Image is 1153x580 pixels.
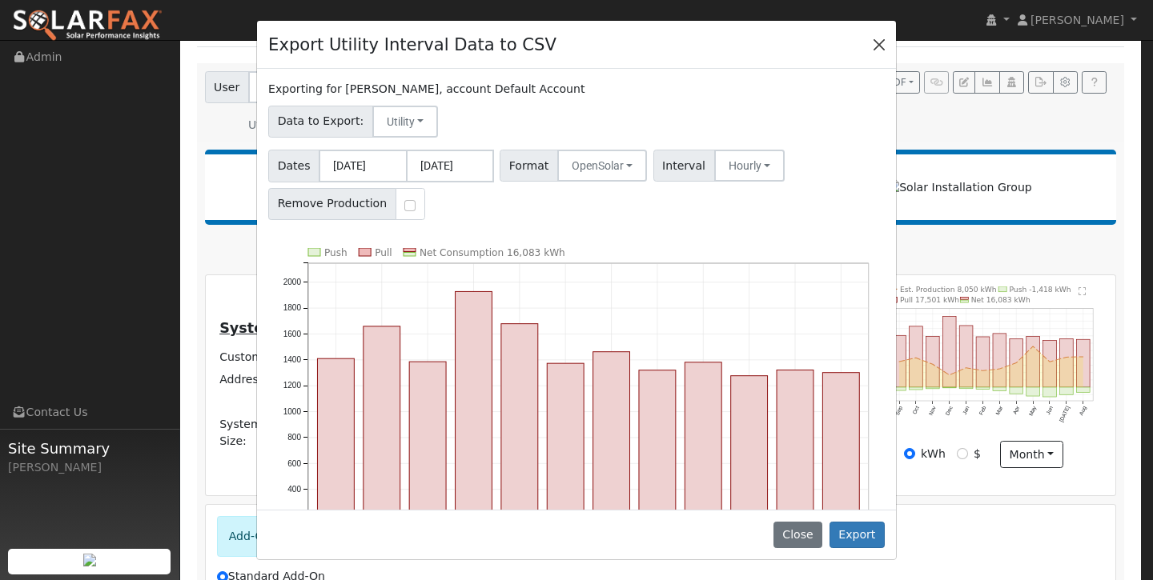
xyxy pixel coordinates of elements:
button: OpenSolar [557,150,648,182]
h4: Export Utility Interval Data to CSV [268,32,556,58]
rect: onclick="" [639,370,676,542]
span: Data to Export: [268,106,373,138]
rect: onclick="" [823,373,860,542]
rect: onclick="" [501,323,538,541]
rect: onclick="" [593,352,630,542]
text: 800 [287,433,301,442]
text: 1400 [283,355,302,364]
button: Utility [372,106,439,138]
button: Close [868,33,890,55]
rect: onclick="" [318,358,355,541]
text: 1000 [283,407,302,416]
button: Export [830,522,885,549]
rect: onclick="" [731,376,768,542]
span: Interval [653,150,715,182]
text: 400 [287,485,301,494]
text: Net Consumption 16,083 kWh [420,247,565,258]
rect: onclick="" [547,363,584,541]
rect: onclick="" [777,370,814,541]
text: 1200 [283,381,302,390]
rect: onclick="" [685,362,721,542]
text: 1800 [283,303,302,312]
text: Push [324,247,348,258]
span: Remove Production [268,188,396,220]
text: Pull [375,247,392,258]
span: Dates [268,150,319,182]
label: Exporting for [PERSON_NAME], account Default Account [268,81,585,98]
text: 2000 [283,278,302,286]
span: Format [500,150,558,182]
button: Hourly [714,150,785,182]
rect: onclick="" [364,326,400,542]
button: Close [773,522,822,549]
text: 1600 [283,329,302,338]
text: 600 [287,458,301,467]
rect: onclick="" [456,291,492,541]
rect: onclick="" [409,362,446,541]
